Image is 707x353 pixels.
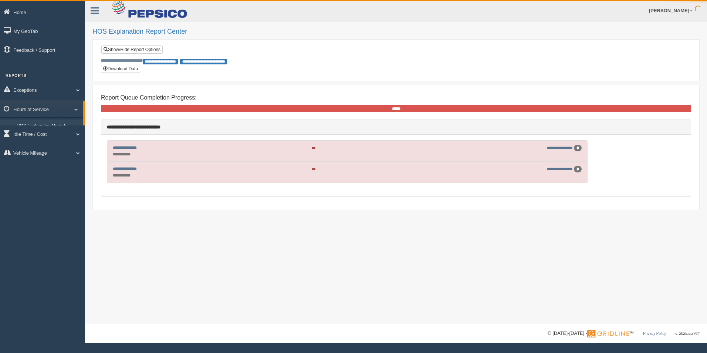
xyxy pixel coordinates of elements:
[643,332,666,336] a: Privacy Policy
[676,332,700,336] span: v. 2025.5.2764
[587,330,629,337] img: Gridline
[101,46,163,54] a: Show/Hide Report Options
[13,120,83,133] a: HOS Explanation Reports
[548,330,700,337] div: © [DATE]-[DATE] - ™
[101,94,691,101] h4: Report Queue Completion Progress:
[101,65,140,73] button: Download Data
[92,28,700,36] h2: HOS Explanation Report Center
